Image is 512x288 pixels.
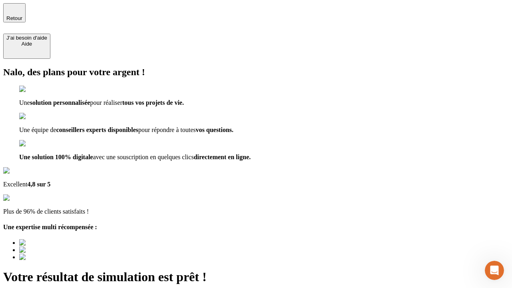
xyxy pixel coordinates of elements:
[3,194,43,202] img: reviews stars
[56,126,138,133] span: conseillers experts disponibles
[138,126,196,133] span: pour répondre à toutes
[90,99,122,106] span: pour réaliser
[19,239,93,246] img: Best savings advice award
[6,15,22,21] span: Retour
[3,167,50,174] img: Google Review
[19,246,93,254] img: Best savings advice award
[19,86,54,93] img: checkmark
[3,3,26,22] button: Retour
[30,99,90,106] span: solution personnalisée
[3,208,509,215] p: Plus de 96% de clients satisfaits !
[3,224,509,231] h4: Une expertise multi récompensée :
[3,67,509,78] h2: Nalo, des plans pour votre argent !
[6,35,47,41] div: J’ai besoin d'aide
[19,140,54,147] img: checkmark
[3,270,509,284] h1: Votre résultat de simulation est prêt !
[6,41,47,47] div: Aide
[194,154,250,160] span: directement en ligne.
[3,181,27,188] span: Excellent
[19,113,54,120] img: checkmark
[485,261,504,280] iframe: Intercom live chat
[27,181,50,188] span: 4,8 sur 5
[19,254,93,261] img: Best savings advice award
[93,154,194,160] span: avec une souscription en quelques clics
[3,34,50,59] button: J’ai besoin d'aideAide
[122,99,184,106] span: tous vos projets de vie.
[19,154,93,160] span: Une solution 100% digitale
[19,126,56,133] span: Une équipe de
[19,99,30,106] span: Une
[196,126,233,133] span: vos questions.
